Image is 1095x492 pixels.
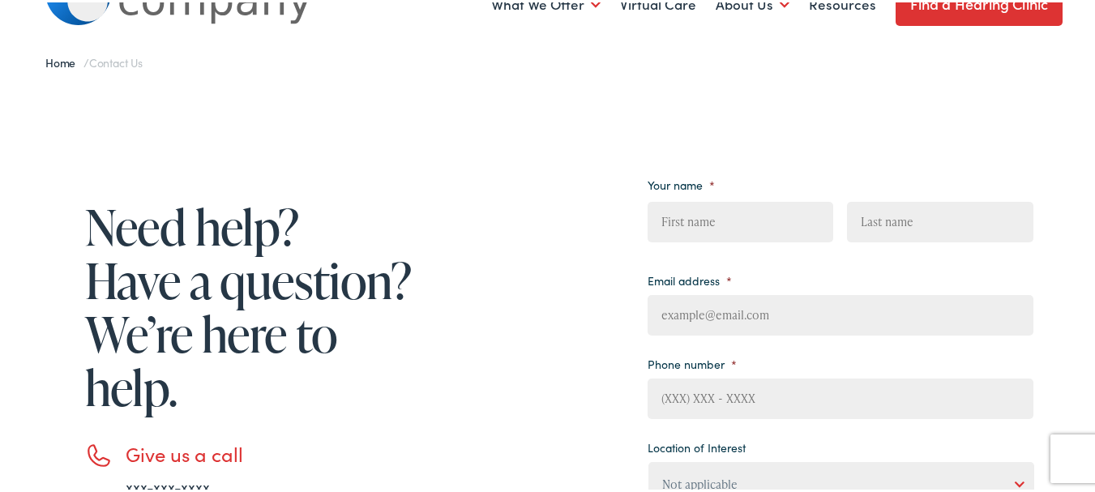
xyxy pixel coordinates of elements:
[648,271,732,285] label: Email address
[89,52,143,68] span: Contact Us
[648,293,1033,333] input: example@email.com
[648,175,715,190] label: Your name
[45,52,143,68] span: /
[847,199,1033,240] input: Last name
[45,52,83,68] a: Home
[648,354,737,369] label: Phone number
[648,199,833,240] input: First name
[85,198,417,412] h1: Need help? Have a question? We’re here to help.
[648,376,1033,417] input: (XXX) XXX - XXXX
[126,440,417,464] h3: Give us a call
[648,438,746,452] label: Location of Interest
